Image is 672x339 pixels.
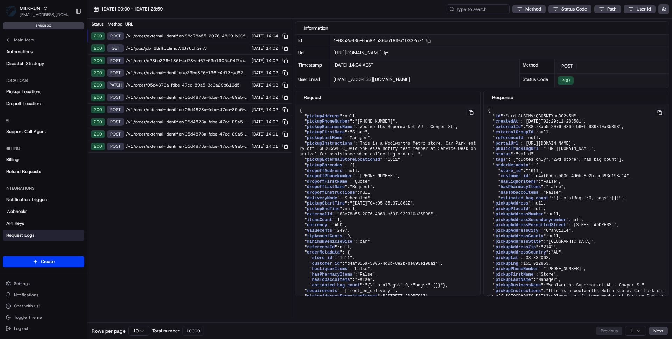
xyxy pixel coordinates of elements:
[56,154,115,166] a: 💻API Documentation
[496,289,541,293] span: pickupInstructions
[7,67,20,79] img: 1736555255976-a54dd68f-1ca7-489b-9aae-adbdc363a1c4
[594,5,621,13] button: Path
[551,250,561,255] span: "AU"
[107,106,124,113] div: POST
[18,45,115,53] input: Clear
[41,258,55,265] span: Create
[3,230,84,241] a: Request Logs
[350,130,367,135] span: "Store"
[307,228,332,233] span: valueCents
[342,196,370,201] span: "Scheduled"
[90,21,104,27] div: Status
[14,292,38,298] span: Notifications
[90,4,166,14] button: [DATE] 00:00 - [DATE] 23:59
[91,32,105,40] div: 200
[500,174,528,179] span: customer_id
[307,250,340,255] span: orderMetadata
[330,59,520,74] div: [DATE] 14:04 AEST
[548,234,559,239] span: null
[91,94,105,101] div: 200
[6,6,17,17] img: MILKRUN
[266,144,278,149] span: 14:01
[333,50,388,56] span: [URL][DOMAIN_NAME]
[295,74,330,88] div: User Email
[102,6,163,12] span: [DATE] 00:00 - [DATE] 23:59
[3,98,84,109] a: Dropoff Locations
[107,69,124,77] div: POST
[307,201,345,206] span: pickupStartTime
[500,179,536,184] span: hasLiquorItems
[312,277,350,282] span: hasTobaccoItems
[14,157,54,164] span: Knowledge Base
[266,107,278,112] span: 14:02
[541,179,559,184] span: "False"
[544,146,594,151] span: "[URL][DOMAIN_NAME]"
[307,136,342,140] span: pickupLastName
[332,223,345,228] span: "AUD"
[307,168,342,173] span: dropoffAddress
[307,179,347,184] span: dropoffFirstName
[107,44,124,52] div: GET
[357,272,375,277] span: "False"
[365,283,443,288] span: "{\"totalBags\":0,\"bags\":[]}"
[500,196,548,201] span: estimated_bag_count
[92,327,126,334] span: Rows per page
[347,168,357,173] span: null
[307,125,352,130] span: pickupBusinessName
[3,115,84,126] div: AI
[126,119,248,125] span: /v1/order/external-identifier/05d4873a-fdbe-47cc-89a5-3c0a29b616d5
[520,73,555,88] div: Status Code
[3,312,84,322] button: Toggle Theme
[14,128,20,133] img: 1736555255976-a54dd68f-1ca7-489b-9aae-adbdc363a1c4
[3,22,84,29] div: sandbox
[152,328,180,334] span: Total number
[347,234,350,239] span: 0
[345,261,441,266] span: "d4af056a-5006-4d0b-8e2b-be693e198a14"
[20,12,70,18] button: [EMAIL_ADDRESS][DOMAIN_NAME]
[7,91,45,97] div: Past conversations
[523,141,574,146] span: "[URL][DOMAIN_NAME]"
[496,130,533,135] span: externalGroupId
[496,228,538,233] span: pickupAddressCity
[126,95,248,100] span: /v1/order/external-identifier/05d4873a-fdbe-47cc-89a5-3c0a29b616d5
[252,58,265,63] span: [DATE]
[496,212,544,217] span: pickupAddressNumber
[3,256,84,267] button: Create
[126,131,248,137] span: /v1/order/external-identifier/05d4873a-fdbe-47cc-89a5-3c0a29b616d5
[3,166,84,177] a: Refund Requests
[108,90,127,98] button: See all
[624,5,656,13] button: User Id
[528,136,538,140] span: null
[345,114,355,119] span: null
[523,256,548,261] span: -33.832062
[360,190,370,195] span: null
[385,157,400,162] span: "1611"
[488,289,667,304] span: "This is a Woolworths Metro store. Car Park entry off [GEOGRAPHIC_DATA]\nPlease notify team membe...
[337,228,348,233] span: 2497
[107,94,124,101] div: POST
[126,58,248,63] span: /v1/order/e23be326-136f-4d73-ad67-53e1905494f7/autodispatch
[304,25,661,32] div: Information
[333,76,410,82] span: [EMAIL_ADDRESS][DOMAIN_NAME]
[3,218,84,229] a: API Keys
[307,289,337,293] span: requirements
[516,152,533,157] span: "valid"
[541,245,556,250] span: "2142"
[266,82,278,88] span: 14:02
[337,217,340,222] span: 1
[492,94,660,101] div: Response
[15,67,27,79] img: 2790269178180_0ac78f153ef27d6c0503_72.jpg
[106,21,123,27] div: Method
[506,114,576,119] span: "ord_8tSCNVrQBQ5NTYuoDG2v5M"
[6,157,19,163] span: Billing
[312,267,348,271] span: hasLiquorItems
[496,163,528,168] span: orderMetadata
[91,57,105,64] div: 200
[312,256,332,261] span: store_id
[352,267,370,271] span: "False"
[91,118,105,126] div: 200
[383,294,428,299] span: "[STREET_ADDRESS]"
[496,277,531,282] span: pickupLastName
[91,81,105,89] div: 200
[496,125,521,130] span: externalId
